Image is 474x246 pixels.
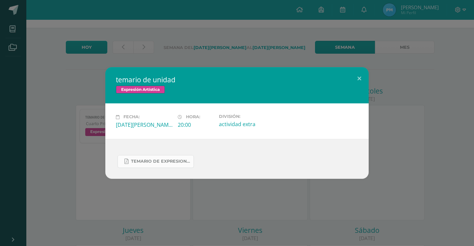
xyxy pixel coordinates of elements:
[219,121,276,128] div: actividad extra
[186,115,200,120] span: Hora:
[116,121,172,128] div: [DATE][PERSON_NAME]
[178,121,214,128] div: 20:00
[350,67,369,90] button: Close (Esc)
[116,75,358,84] h2: temario de unidad
[116,86,165,94] span: Expresión Artística
[118,155,194,168] a: temario de expresion 4to a 6to .pdf
[131,159,190,164] span: temario de expresion 4to a 6to .pdf
[219,114,276,119] label: División:
[123,115,140,120] span: Fecha:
